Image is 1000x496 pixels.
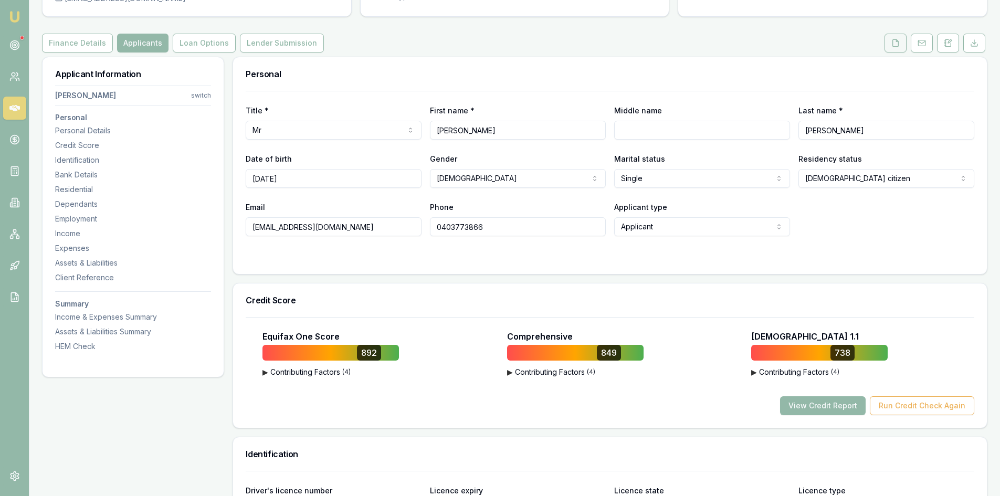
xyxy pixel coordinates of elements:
[55,258,211,268] div: Assets & Liabilities
[55,300,211,308] h3: Summary
[42,34,113,52] button: Finance Details
[55,90,116,101] div: [PERSON_NAME]
[173,34,236,52] button: Loan Options
[262,367,268,377] span: ▶
[751,367,757,377] span: ▶
[780,396,866,415] button: View Credit Report
[751,330,859,343] p: [DEMOGRAPHIC_DATA] 1.1
[614,486,664,495] label: Licence state
[42,34,115,52] a: Finance Details
[8,10,21,23] img: emu-icon-u.png
[246,296,974,304] h3: Credit Score
[246,70,974,78] h3: Personal
[798,486,846,495] label: Licence type
[55,214,211,224] div: Employment
[115,34,171,52] a: Applicants
[262,330,340,343] p: Equifax One Score
[507,330,573,343] p: Comprehensive
[798,106,843,115] label: Last name *
[55,114,211,121] h3: Personal
[55,155,211,165] div: Identification
[430,203,454,212] label: Phone
[191,91,211,100] div: switch
[171,34,238,52] a: Loan Options
[55,272,211,283] div: Client Reference
[507,367,644,377] button: ▶Contributing Factors(4)
[55,341,211,352] div: HEM Check
[240,34,324,52] button: Lender Submission
[55,312,211,322] div: Income & Expenses Summary
[55,199,211,209] div: Dependants
[614,154,665,163] label: Marital status
[55,170,211,180] div: Bank Details
[342,368,351,376] span: ( 4 )
[430,486,483,495] label: Licence expiry
[357,345,381,361] div: 892
[614,106,662,115] label: Middle name
[246,203,265,212] label: Email
[430,106,475,115] label: First name *
[238,34,326,52] a: Lender Submission
[246,169,422,188] input: DD/MM/YYYY
[55,140,211,151] div: Credit Score
[870,396,974,415] button: Run Credit Check Again
[246,106,269,115] label: Title *
[831,368,839,376] span: ( 4 )
[55,228,211,239] div: Income
[55,184,211,195] div: Residential
[507,367,513,377] span: ▶
[614,203,667,212] label: Applicant type
[430,154,457,163] label: Gender
[430,217,606,236] input: 0431 234 567
[55,70,211,78] h3: Applicant Information
[751,367,888,377] button: ▶Contributing Factors(4)
[262,367,399,377] button: ▶Contributing Factors(4)
[117,34,169,52] button: Applicants
[55,243,211,254] div: Expenses
[798,154,862,163] label: Residency status
[597,345,621,361] div: 849
[246,450,974,458] h3: Identification
[246,486,332,495] label: Driver's licence number
[55,326,211,337] div: Assets & Liabilities Summary
[55,125,211,136] div: Personal Details
[587,368,595,376] span: ( 4 )
[246,154,292,163] label: Date of birth
[830,345,855,361] div: 738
